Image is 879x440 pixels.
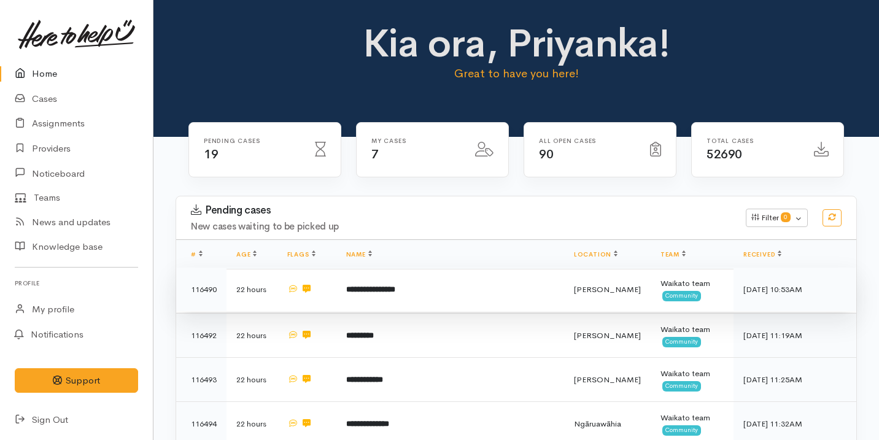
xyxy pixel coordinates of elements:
p: Great to have you here! [350,65,683,82]
button: Support [15,368,138,393]
td: [DATE] 11:19AM [734,314,856,358]
span: 19 [204,147,218,162]
td: 116490 [176,268,227,312]
h6: Total cases [707,137,799,144]
td: Waikato team [651,314,734,358]
span: 52690 [707,147,742,162]
h6: All Open cases [539,137,635,144]
h6: Pending cases [204,137,300,144]
span: Community [662,337,701,347]
td: [DATE] 10:53AM [734,268,856,312]
td: 22 hours [227,358,277,402]
td: 22 hours [227,314,277,358]
a: Flags [287,250,316,258]
span: Community [662,291,701,301]
span: 0 [781,212,791,222]
td: 22 hours [227,268,277,312]
span: Community [662,381,701,391]
td: Waikato team [651,358,734,402]
span: Community [662,425,701,435]
span: 90 [539,147,553,162]
a: Age [236,250,257,258]
h6: Profile [15,275,138,291]
h4: New cases waiting to be picked up [191,222,731,232]
span: Ngāruawāhia [574,419,621,429]
span: 7 [371,147,379,162]
span: [PERSON_NAME] [574,374,641,385]
a: Location [574,250,618,258]
td: Waikato team [651,268,734,312]
a: Received [743,250,781,258]
td: 116492 [176,314,227,358]
h6: My cases [371,137,460,144]
button: Filter0 [746,209,808,227]
a: Team [660,250,686,258]
td: [DATE] 11:25AM [734,358,856,402]
h3: Pending cases [191,204,731,217]
span: [PERSON_NAME] [574,284,641,295]
span: [PERSON_NAME] [574,330,641,341]
a: # [191,250,203,258]
td: 116493 [176,358,227,402]
h1: Kia ora, Priyanka! [350,22,683,65]
a: Name [346,250,372,258]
